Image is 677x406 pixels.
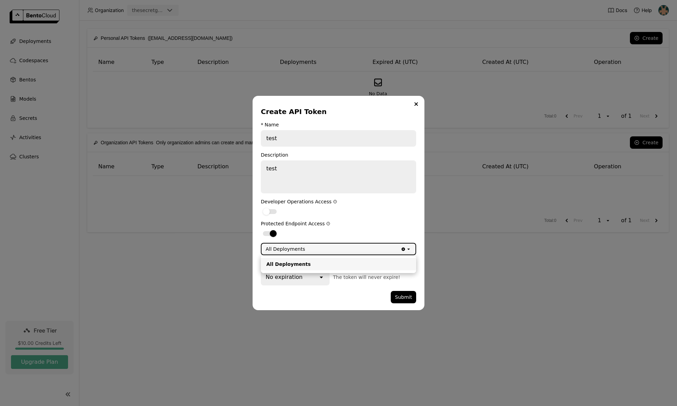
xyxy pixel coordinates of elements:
[253,96,424,310] div: dialog
[266,246,305,252] div: All Deployments
[401,247,406,252] svg: Clear value
[261,107,413,116] div: Create API Token
[261,255,416,273] ul: Menu
[261,221,416,226] div: Protected Endpoint Access
[318,274,325,281] svg: open
[266,273,303,281] div: No expiration
[306,246,307,252] input: Selected All Deployments.
[265,122,279,127] div: Name
[406,246,411,252] svg: open
[412,100,420,108] button: Close
[261,152,416,158] div: Description
[266,261,411,268] div: All Deployments
[262,161,415,193] textarea: test
[391,291,416,303] button: Submit
[333,274,400,280] span: The token will never expire!
[261,199,416,204] div: Developer Operations Access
